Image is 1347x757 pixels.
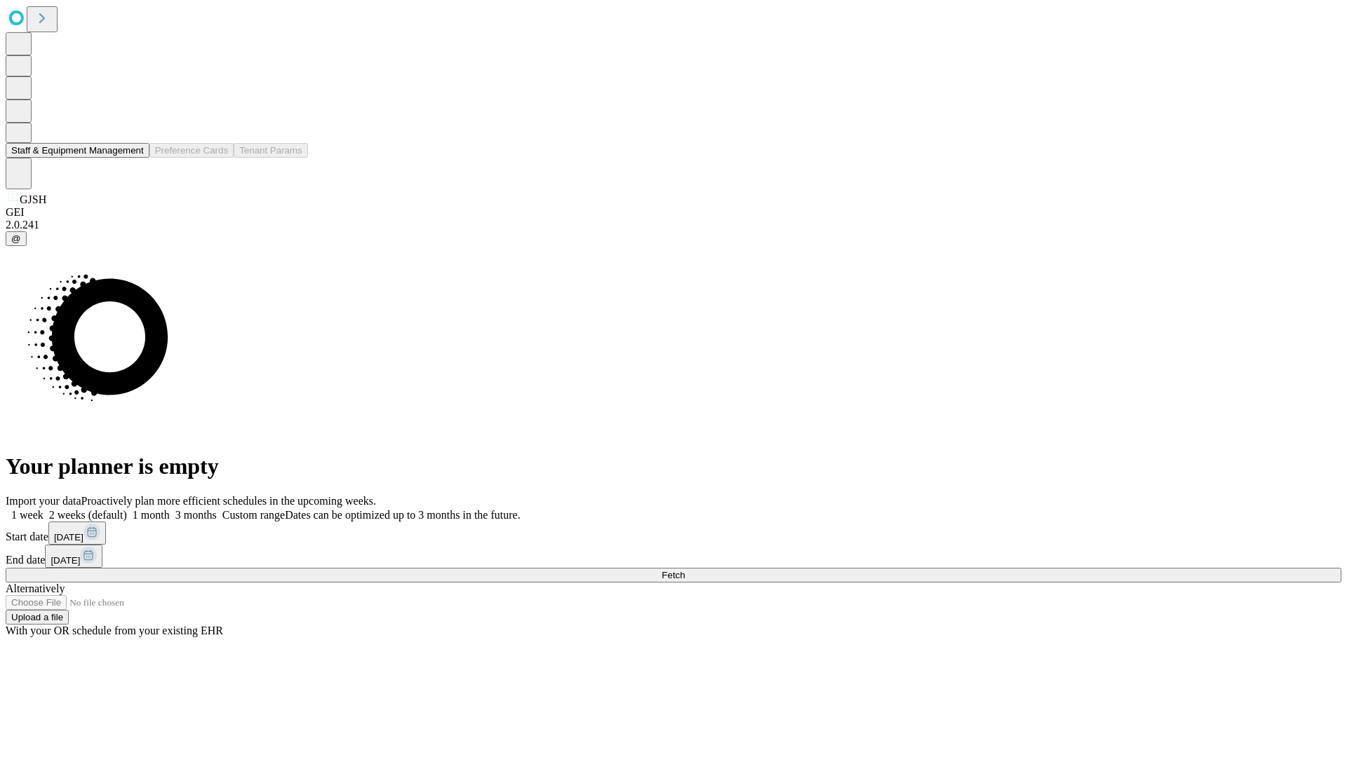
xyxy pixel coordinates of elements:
div: End date [6,545,1341,568]
button: [DATE] [45,545,102,568]
h1: Your planner is empty [6,453,1341,479]
span: 2 weeks (default) [49,509,127,521]
span: Fetch [662,570,685,580]
button: Preference Cards [149,143,234,158]
span: [DATE] [51,555,80,566]
span: Dates can be optimized up to 3 months in the future. [285,509,520,521]
button: Tenant Params [234,143,308,158]
button: Fetch [6,568,1341,582]
div: 2.0.241 [6,219,1341,231]
button: @ [6,231,27,246]
span: 1 month [133,509,170,521]
span: 3 months [175,509,217,521]
button: Upload a file [6,610,69,625]
span: Alternatively [6,582,65,594]
span: With your OR schedule from your existing EHR [6,625,223,636]
span: Proactively plan more efficient schedules in the upcoming weeks. [81,495,376,507]
span: 1 week [11,509,43,521]
button: Staff & Equipment Management [6,143,149,158]
div: GEI [6,206,1341,219]
span: Custom range [222,509,285,521]
span: [DATE] [54,532,83,543]
span: GJSH [20,193,46,205]
span: Import your data [6,495,81,507]
div: Start date [6,521,1341,545]
span: @ [11,233,21,244]
button: [DATE] [48,521,106,545]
